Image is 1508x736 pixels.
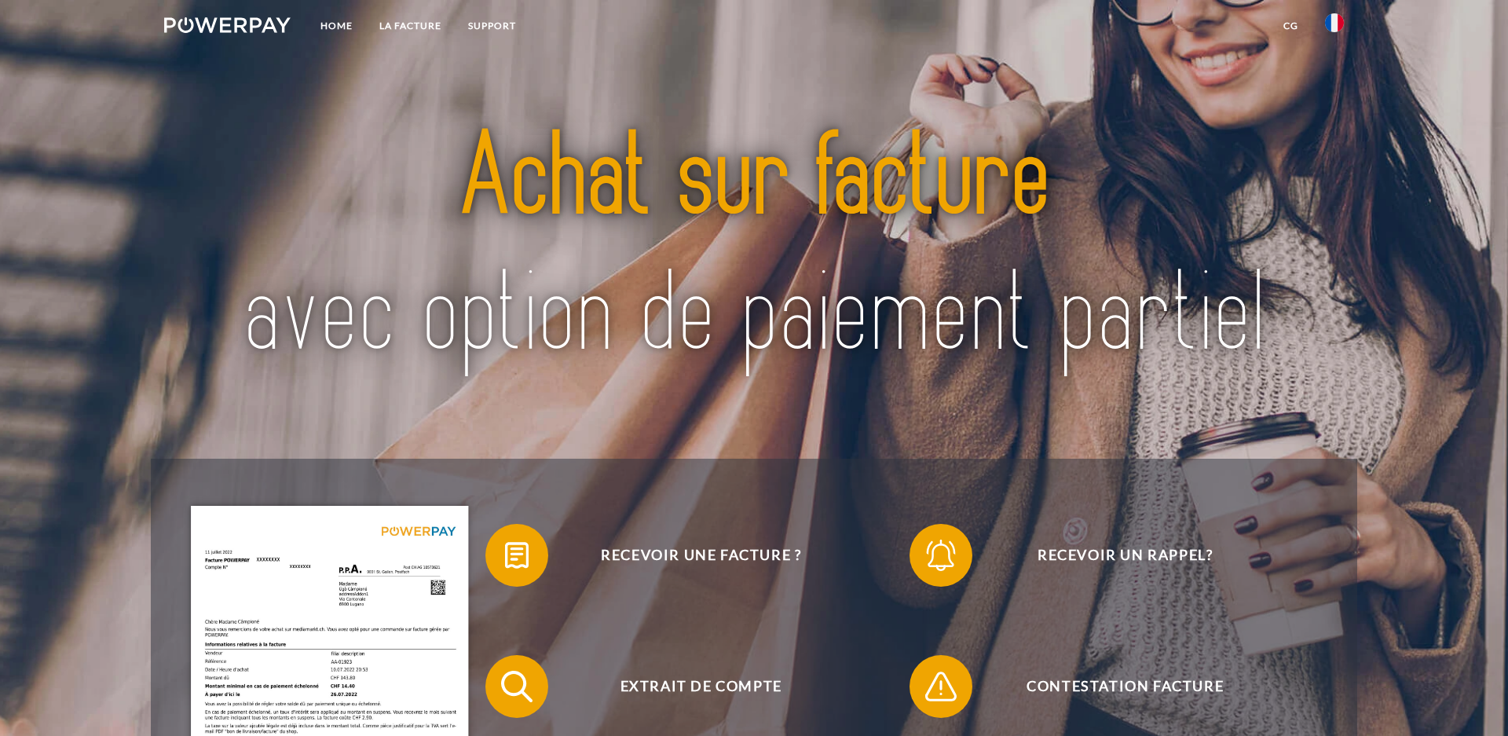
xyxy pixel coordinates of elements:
[921,667,961,706] img: qb_warning.svg
[455,12,529,40] a: Support
[509,655,894,718] span: Extrait de compte
[1325,13,1344,32] img: fr
[366,12,455,40] a: LA FACTURE
[933,655,1318,718] span: Contestation Facture
[164,17,291,33] img: logo-powerpay-white.svg
[509,524,894,587] span: Recevoir une facture ?
[307,12,366,40] a: Home
[485,655,894,718] button: Extrait de compte
[933,524,1318,587] span: Recevoir un rappel?
[497,536,536,575] img: qb_bill.svg
[921,536,961,575] img: qb_bell.svg
[1270,12,1312,40] a: CG
[485,524,894,587] button: Recevoir une facture ?
[910,655,1318,718] button: Contestation Facture
[222,74,1286,420] img: title-powerpay_fr.svg
[910,524,1318,587] button: Recevoir un rappel?
[497,667,536,706] img: qb_search.svg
